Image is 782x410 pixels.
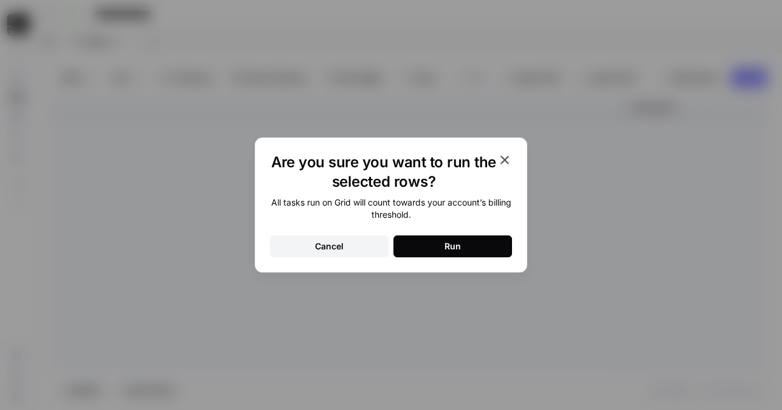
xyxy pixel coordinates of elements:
div: All tasks run on Grid will count towards your account’s billing threshold. [270,196,512,221]
div: Cancel [315,240,344,252]
button: Run [393,235,512,257]
button: Cancel [270,235,389,257]
div: Run [445,240,461,252]
h1: Are you sure you want to run the selected rows? [270,153,497,192]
